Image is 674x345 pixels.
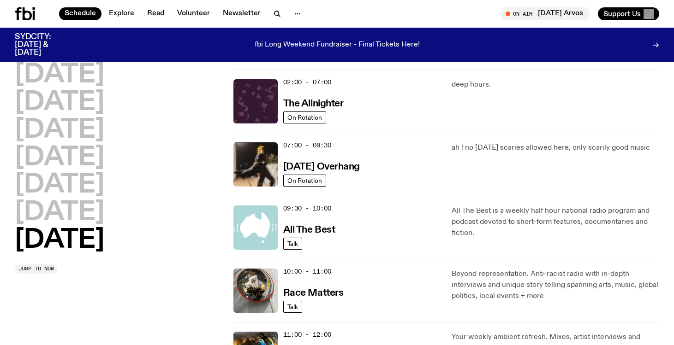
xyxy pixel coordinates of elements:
[15,145,104,171] button: [DATE]
[452,142,659,153] p: ah ! no [DATE] scaries allowed here, only scarily good music
[15,228,104,253] button: [DATE]
[452,269,659,302] p: Beyond representation. Anti-racist radio with in-depth interviews and unique story telling spanni...
[59,7,101,20] a: Schedule
[15,117,104,143] button: [DATE]
[255,41,420,49] p: fbi Long Weekend Fundraiser - Final Tickets Here!
[501,7,590,20] button: On Air[DATE] Arvos
[15,200,104,226] button: [DATE]
[15,62,104,88] button: [DATE]
[283,141,331,150] span: 07:00 - 09:30
[103,7,140,20] a: Explore
[452,205,659,239] p: All The Best is a weekly half hour national radio program and podcast devoted to short-form featu...
[217,7,266,20] a: Newsletter
[142,7,170,20] a: Read
[283,99,344,109] h3: The Allnighter
[287,114,322,121] span: On Rotation
[598,7,659,20] button: Support Us
[452,79,659,90] p: deep hours.
[18,266,54,271] span: Jump to now
[283,330,331,339] span: 11:00 - 12:00
[15,90,104,116] button: [DATE]
[283,225,335,235] h3: All The Best
[283,175,326,187] a: On Rotation
[283,238,302,250] a: Talk
[283,204,331,213] span: 09:30 - 10:00
[283,288,344,298] h3: Race Matters
[15,264,58,274] button: Jump to now
[283,267,331,276] span: 10:00 - 11:00
[287,304,298,310] span: Talk
[283,111,326,123] a: On Rotation
[15,33,74,57] h3: SYDCITY: [DATE] & [DATE]
[283,287,344,298] a: Race Matters
[283,162,360,172] h3: [DATE] Overhang
[603,10,641,18] span: Support Us
[283,160,360,172] a: [DATE] Overhang
[287,177,322,184] span: On Rotation
[283,301,302,313] a: Talk
[172,7,215,20] a: Volunteer
[15,172,104,198] button: [DATE]
[283,78,331,87] span: 02:00 - 07:00
[287,240,298,247] span: Talk
[233,269,278,313] img: A photo of the Race Matters team taken in a rear view or "blindside" mirror. A bunch of people of...
[283,223,335,235] a: All The Best
[283,97,344,109] a: The Allnighter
